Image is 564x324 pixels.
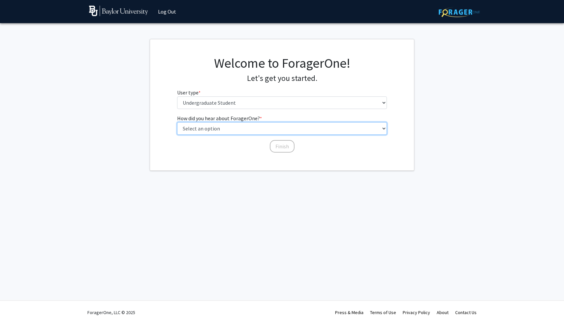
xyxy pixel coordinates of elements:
img: Baylor University Logo [89,6,148,16]
div: ForagerOne, LLC © 2025 [87,301,135,324]
a: Privacy Policy [403,309,430,315]
label: User type [177,89,201,96]
a: About [437,309,449,315]
img: ForagerOne Logo [439,7,480,17]
iframe: Chat [5,294,28,319]
a: Contact Us [455,309,477,315]
a: Terms of Use [370,309,396,315]
label: How did you hear about ForagerOne? [177,114,262,122]
h1: Welcome to ForagerOne! [177,55,387,71]
a: Press & Media [335,309,363,315]
h4: Let's get you started. [177,74,387,83]
button: Finish [270,140,295,153]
